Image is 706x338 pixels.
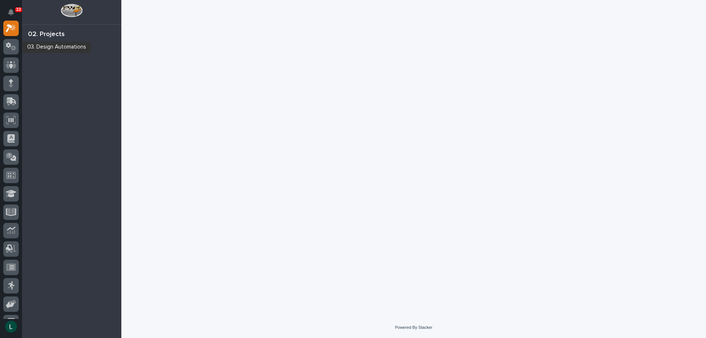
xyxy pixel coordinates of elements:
[28,31,65,39] div: 02. Projects
[3,319,19,334] button: users-avatar
[61,4,82,17] img: Workspace Logo
[3,4,19,20] button: Notifications
[9,9,19,21] div: Notifications33
[16,7,21,12] p: 33
[395,325,432,330] a: Powered By Stacker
